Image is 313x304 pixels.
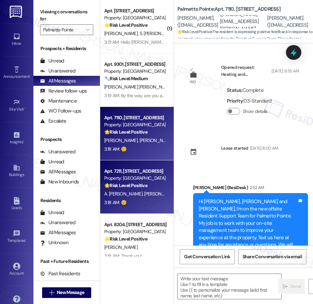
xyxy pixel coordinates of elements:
[40,239,68,246] div: Unknown
[227,87,242,94] b: Status
[243,108,268,115] label: Show details
[104,68,166,75] div: Property: [GEOGRAPHIC_DATA]
[104,199,126,205] div: 3:18 AM: ☺️
[33,45,100,52] div: Prospects + Residents
[104,221,166,228] div: Apt. 8204, [STREET_ADDRESS]
[104,168,166,175] div: Apt. 7211, [STREET_ADDRESS]
[193,184,308,193] div: [PERSON_NAME] (ResiDesk)
[40,7,93,24] label: Viewing conversations for
[238,249,306,264] button: Share Conversation via email
[86,27,90,32] i: 
[24,106,25,111] span: •
[221,64,299,80] div: Opened request: Heating and...
[33,258,100,265] div: Past + Future Residents
[40,57,64,64] div: Unread
[3,31,30,49] a: Inbox
[104,236,147,242] strong: 🌟 Risk Level: Positive
[104,39,175,45] div: 3:21 AM: Hello [PERSON_NAME], sure
[184,253,230,260] span: Get Conversation Link
[104,7,166,14] div: Apt. [STREET_ADDRESS]
[57,289,84,296] span: New Message
[140,137,175,143] span: [PERSON_NAME]
[40,280,85,287] div: Future Residents
[248,184,264,191] div: 2:52 AM
[40,158,64,165] div: Unread
[23,139,24,143] span: •
[40,88,87,95] div: Review follow-ups
[104,253,142,259] div: 3:18 AM: Thank you!
[104,182,147,188] strong: 🌟 Risk Level: Positive
[104,75,148,82] strong: 🔧 Risk Level: Medium
[40,270,81,277] div: Past Residents
[221,145,249,152] div: Lease started
[283,284,288,289] i: 
[3,129,30,147] a: Insights •
[290,283,301,290] span: Send
[267,7,308,36] div: [PERSON_NAME]. ([EMAIL_ADDRESS][DOMAIN_NAME])
[104,93,261,99] div: 3:19 AM: By the way, are you able to share a photo? I'd like to include in my report.
[40,178,79,185] div: New Inbounds
[3,162,30,180] a: Buildings
[104,84,172,90] span: [PERSON_NAME] [PERSON_NAME]
[104,146,126,152] div: 3:18 AM: ☺️
[40,168,76,175] div: All Messages
[227,98,243,104] b: Priority
[104,129,147,135] strong: 🌟 Risk Level: Positive
[30,73,31,78] span: •
[104,175,166,182] div: Property: [GEOGRAPHIC_DATA]
[270,67,299,74] div: [DATE] 9:35 AM
[3,261,30,279] a: Account
[26,237,27,242] span: •
[104,114,166,121] div: Apt. 7110, [STREET_ADDRESS]
[42,287,92,298] button: New Message
[243,253,302,260] span: Share Conversation via email
[190,79,196,86] div: WO
[43,24,83,35] input: All communities
[40,78,76,85] div: All Messages
[177,28,313,50] span: : The resident is expressing positive feedback in response to an introductory message from the Re...
[180,249,234,264] button: Get Conversation Link
[40,98,77,105] div: Maintenance
[33,197,100,204] div: Residents
[49,290,54,295] i: 
[220,4,266,39] div: [PERSON_NAME]. ([PERSON_NAME][EMAIL_ADDRESS][PERSON_NAME][DOMAIN_NAME])
[177,7,218,36] div: [PERSON_NAME]. ([EMAIL_ADDRESS][DOMAIN_NAME])
[104,228,166,235] div: Property: [GEOGRAPHIC_DATA]
[104,191,144,197] span: A. [PERSON_NAME]
[40,118,66,125] div: Escalate
[177,29,212,34] strong: 🌟 Risk Level: Positive
[199,198,297,270] div: Hi [PERSON_NAME], [PERSON_NAME] and [PERSON_NAME], I'm on the new offsite Resident Support Team f...
[249,145,278,152] div: [DATE] 8:00 AM
[104,61,166,68] div: Apt. 9301, [STREET_ADDRESS]
[40,229,76,236] div: All Messages
[40,219,75,226] div: Unanswered
[33,136,100,143] div: Prospects
[227,96,271,106] div: : 03-Standard
[104,14,166,21] div: Property: [GEOGRAPHIC_DATA]
[3,228,30,246] a: Templates •
[104,244,138,250] span: [PERSON_NAME]
[40,148,75,155] div: Unanswered
[278,279,305,294] button: Send
[3,97,30,115] a: Site Visit •
[140,30,177,36] span: S. [PERSON_NAME]
[104,137,140,143] span: [PERSON_NAME]
[144,191,179,197] span: [PERSON_NAME]
[3,195,30,213] a: Leads
[40,108,81,115] div: WO Follow-ups
[177,6,281,13] b: Palmetto Pointe: Apt. 7110, [STREET_ADDRESS]
[40,67,75,74] div: Unanswered
[227,85,271,96] div: : Complete
[10,6,23,18] img: ResiDesk Logo
[104,30,140,36] span: [PERSON_NAME]
[40,209,64,216] div: Unread
[104,121,166,128] div: Property: [GEOGRAPHIC_DATA]
[104,22,147,28] strong: 🌟 Risk Level: Positive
